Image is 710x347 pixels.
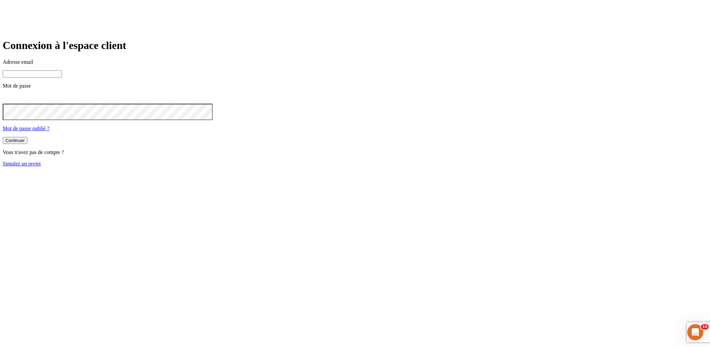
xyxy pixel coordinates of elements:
span: 10 [701,324,709,330]
p: Adresse email [3,59,707,65]
iframe: Intercom live chat [687,324,703,340]
h1: Connexion à l'espace client [3,39,707,52]
a: Mot de passe oublié ? [3,126,50,131]
div: Continuer [5,138,25,143]
a: Simulez un projet [3,161,41,166]
button: Continuer [3,137,27,144]
p: Mot de passe [3,83,707,89]
p: Vous n'avez pas de compte ? [3,149,707,155]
